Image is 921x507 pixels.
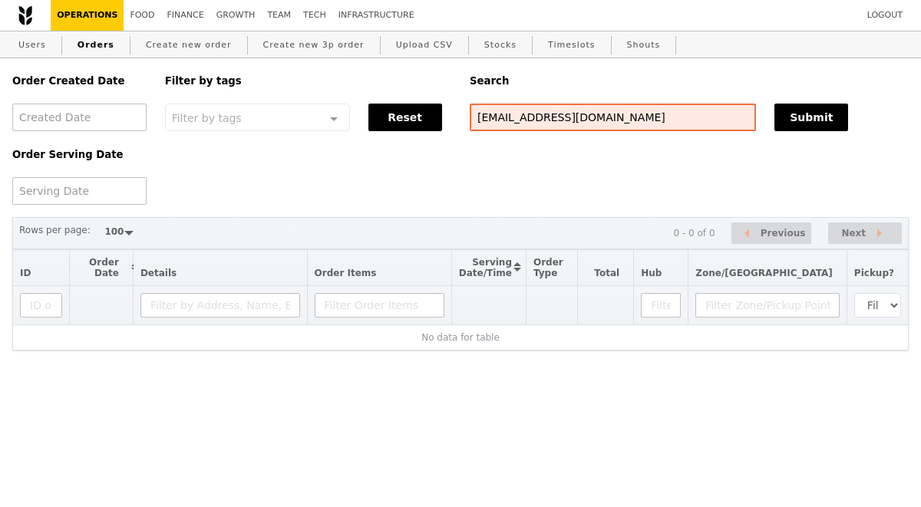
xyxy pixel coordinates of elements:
[19,222,91,238] label: Rows per page:
[695,268,833,278] span: Zone/[GEOGRAPHIC_DATA]
[18,5,32,25] img: Grain logo
[390,31,459,59] a: Upload CSV
[731,222,811,245] button: Previous
[12,177,147,205] input: Serving Date
[761,224,806,242] span: Previous
[828,222,902,245] button: Next
[478,31,523,59] a: Stocks
[12,149,147,160] h5: Order Serving Date
[641,268,662,278] span: Hub
[621,31,667,59] a: Shouts
[315,268,377,278] span: Order Items
[140,31,238,59] a: Create new order
[165,75,451,87] h5: Filter by tags
[470,104,756,131] input: Search any field
[140,293,300,318] input: Filter by Address, Name, Email, Mobile
[854,268,894,278] span: Pickup?
[12,31,52,59] a: Users
[71,31,120,59] a: Orders
[774,104,848,131] button: Submit
[641,293,681,318] input: Filter Hub
[695,293,840,318] input: Filter Zone/Pickup Point
[140,268,177,278] span: Details
[368,104,442,131] button: Reset
[20,293,62,318] input: ID or Salesperson name
[841,224,866,242] span: Next
[20,268,31,278] span: ID
[12,104,147,131] input: Created Date
[20,332,901,343] div: No data for table
[257,31,371,59] a: Create new 3p order
[673,228,715,239] div: 0 - 0 of 0
[315,293,444,318] input: Filter Order Items
[470,75,909,87] h5: Search
[542,31,601,59] a: Timeslots
[12,75,147,87] h5: Order Created Date
[172,110,242,124] span: Filter by tags
[533,257,563,278] span: Order Type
